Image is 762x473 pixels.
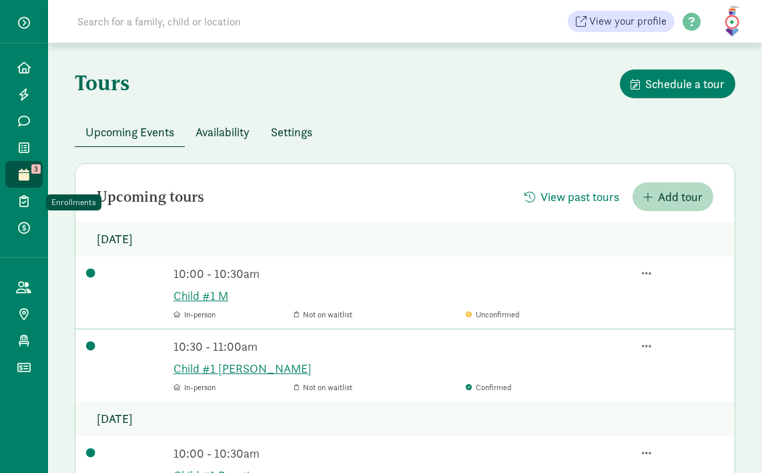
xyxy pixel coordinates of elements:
[185,118,260,146] button: Availability
[85,123,174,141] span: Upcoming Events
[568,11,675,32] a: View your profile
[69,8,444,35] input: Search for a family, child or location
[645,75,725,93] span: Schedule a tour
[658,188,703,206] span: Add tour
[514,189,630,204] a: View past tours
[173,337,633,355] div: 10:30 - 11:00am
[173,287,724,305] a: Child #1 M
[271,123,312,141] span: Settings
[620,69,735,98] button: Schedule a tour
[514,182,630,211] button: View past tours
[97,189,204,205] h2: Upcoming tours
[173,359,724,377] a: Child #1 [PERSON_NAME]
[5,161,43,188] a: 3
[173,265,633,283] div: 10:00 - 10:30am
[589,13,667,29] span: View your profile
[466,309,633,321] div: Unconfirmed
[75,69,129,96] h1: Tours
[540,188,619,206] span: View past tours
[173,309,290,321] div: In-person
[633,182,713,211] button: Add tour
[51,196,96,209] div: Enrollments
[173,444,633,462] div: 10:00 - 10:30am
[31,164,41,174] span: 3
[695,409,762,473] iframe: Chat Widget
[173,381,290,393] div: In-person
[75,118,185,146] button: Upcoming Events
[294,381,633,393] div: Not on waitlist
[196,123,250,141] span: Availability
[260,118,323,146] button: Settings
[75,402,735,436] p: [DATE]
[466,381,633,393] div: Confirmed
[75,222,735,257] p: [DATE]
[294,309,633,321] div: Not on waitlist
